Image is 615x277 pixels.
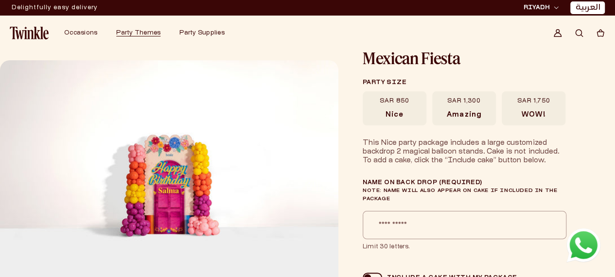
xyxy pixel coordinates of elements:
span: Amazing [447,111,481,120]
span: Occasions [64,30,97,36]
span: RIYADH [524,3,550,12]
span: Party Supplies [179,30,225,36]
p: Delightfully easy delivery [12,0,98,15]
span: SAR 1,750 [517,97,550,105]
summary: Party Supplies [174,23,238,43]
label: Name on Back Drop (required) [363,179,566,203]
summary: Search [568,22,590,44]
a: Party Themes [116,29,160,37]
img: Twinkle [10,27,49,39]
span: Limit 30 letters. [363,243,566,251]
button: RIYADH [521,3,562,13]
span: SAR 850 [380,97,409,105]
span: Note: Name will also appear on cake if included in the package [363,189,557,201]
span: SAR 1,300 [447,97,481,105]
a: Party Supplies [179,29,225,37]
legend: Party size [363,73,565,91]
h1: Mexican Fiesta [363,51,566,66]
span: Party Themes [116,30,160,36]
summary: Party Themes [110,23,174,43]
div: Announcement [12,0,98,15]
div: This Nice party package includes a large customized backdrop 2 magical balloon stands. Cake is no... [363,139,567,165]
a: Occasions [64,29,97,37]
span: Nice [386,111,404,120]
span: WOW! [522,111,545,120]
a: العربية [575,3,600,13]
summary: Occasions [58,23,110,43]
